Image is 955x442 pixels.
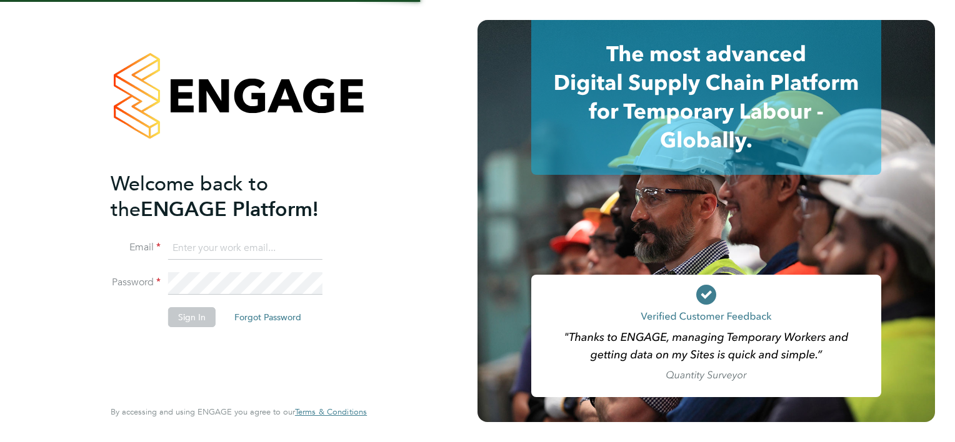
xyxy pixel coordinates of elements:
[295,407,367,417] a: Terms & Conditions
[168,307,216,327] button: Sign In
[111,241,161,254] label: Email
[224,307,311,327] button: Forgot Password
[168,237,322,260] input: Enter your work email...
[111,276,161,289] label: Password
[111,172,268,222] span: Welcome back to the
[111,406,367,417] span: By accessing and using ENGAGE you agree to our
[111,171,354,222] h2: ENGAGE Platform!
